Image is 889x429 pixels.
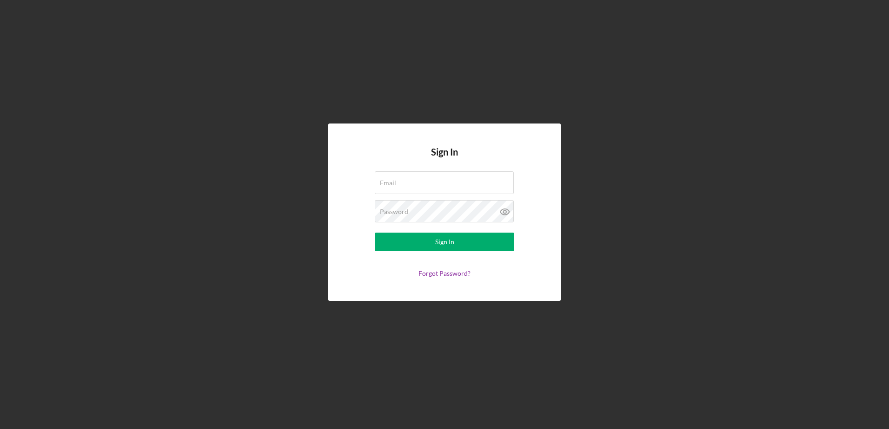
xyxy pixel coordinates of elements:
[418,269,471,277] a: Forgot Password?
[375,233,514,251] button: Sign In
[380,179,396,187] label: Email
[435,233,454,251] div: Sign In
[431,147,458,171] h4: Sign In
[380,208,408,215] label: Password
